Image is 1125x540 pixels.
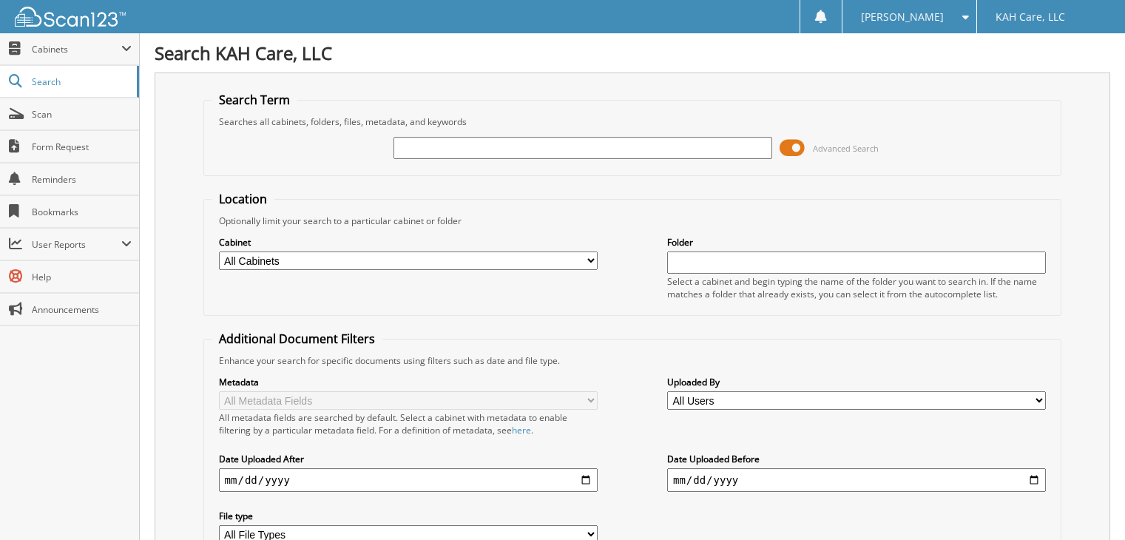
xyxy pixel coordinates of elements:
span: Scan [32,108,132,121]
span: KAH Care, LLC [996,13,1065,21]
div: Searches all cabinets, folders, files, metadata, and keywords [212,115,1054,128]
label: File type [219,510,598,522]
a: here [512,424,531,436]
h1: Search KAH Care, LLC [155,41,1110,65]
div: Optionally limit your search to a particular cabinet or folder [212,215,1054,227]
span: Form Request [32,141,132,153]
label: Date Uploaded After [219,453,598,465]
span: [PERSON_NAME] [861,13,944,21]
span: Help [32,271,132,283]
label: Cabinet [219,236,598,249]
label: Uploaded By [667,376,1046,388]
span: Cabinets [32,43,121,55]
span: User Reports [32,238,121,251]
input: start [219,468,598,492]
div: All metadata fields are searched by default. Select a cabinet with metadata to enable filtering b... [219,411,598,436]
div: Enhance your search for specific documents using filters such as date and file type. [212,354,1054,367]
span: Reminders [32,173,132,186]
label: Folder [667,236,1046,249]
span: Bookmarks [32,206,132,218]
span: Search [32,75,129,88]
legend: Search Term [212,92,297,108]
div: Select a cabinet and begin typing the name of the folder you want to search in. If the name match... [667,275,1046,300]
img: scan123-logo-white.svg [15,7,126,27]
span: Announcements [32,303,132,316]
legend: Location [212,191,274,207]
legend: Additional Document Filters [212,331,382,347]
span: Advanced Search [813,143,879,154]
label: Date Uploaded Before [667,453,1046,465]
input: end [667,468,1046,492]
label: Metadata [219,376,598,388]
